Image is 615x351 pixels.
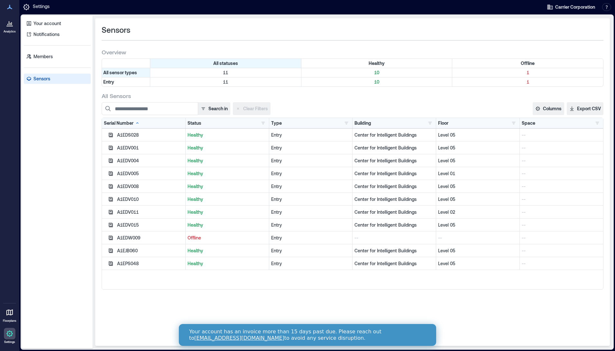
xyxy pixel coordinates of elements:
p: -- [522,170,601,177]
p: Healthy [188,222,267,228]
div: Entry [271,260,351,267]
div: A1EDV001 [117,145,183,151]
p: Level 05 [438,132,518,138]
div: Filter by Type: Entry [102,77,150,86]
div: Filter by Status: Healthy [301,59,453,68]
p: Sensors [33,76,50,82]
p: Level 02 [438,209,518,215]
button: Export CSV [567,102,603,115]
a: Members [24,51,91,62]
div: Entry [271,157,351,164]
p: -- [522,183,601,190]
p: Offline [188,235,267,241]
div: Serial Number [104,120,140,126]
div: Filter by Status: Offline [452,59,603,68]
div: Entry [271,209,351,215]
p: Level 05 [438,183,518,190]
p: Center for Intelligent Buildings [354,196,434,203]
span: Sensors [102,25,130,35]
p: Level 05 [438,248,518,254]
p: 1 [454,69,602,76]
p: Level 05 [438,145,518,151]
p: 1 [454,79,602,85]
div: Entry [271,132,351,138]
p: -- [522,145,601,151]
div: Floor [438,120,448,126]
p: 10 [303,69,451,76]
p: -- [522,209,601,215]
p: Center for Intelligent Buildings [354,183,434,190]
p: Center for Intelligent Buildings [354,157,434,164]
div: A1EPS048 [117,260,183,267]
p: Floorplans [3,319,16,323]
div: Entry [271,235,351,241]
div: Entry [271,170,351,177]
p: Level 05 [438,222,518,228]
p: 10 [303,79,451,85]
p: 11 [151,79,300,85]
button: Columns [533,102,564,115]
div: Entry [271,183,351,190]
a: Sensors [24,74,91,84]
p: -- [438,235,518,241]
div: All statuses [150,59,301,68]
div: A1EDV005 [117,170,183,177]
p: Healthy [188,145,267,151]
div: All sensor types [102,68,150,77]
p: Healthy [188,196,267,203]
span: Overview [102,48,126,56]
p: Level 05 [438,196,518,203]
p: Center for Intelligent Buildings [354,260,434,267]
div: Space [522,120,535,126]
p: Healthy [188,248,267,254]
p: -- [522,222,601,228]
div: Entry [271,248,351,254]
p: Center for Intelligent Buildings [354,209,434,215]
button: Search in [198,102,230,115]
p: Center for Intelligent Buildings [354,145,434,151]
p: -- [522,235,601,241]
div: A1EDV011 [117,209,183,215]
a: Notifications [24,29,91,40]
div: A1EDW009 [117,235,183,241]
p: Notifications [33,31,60,38]
div: Entry [271,145,351,151]
p: Level 05 [438,157,518,164]
p: Level 05 [438,260,518,267]
p: Center for Intelligent Buildings [354,132,434,138]
p: Center for Intelligent Buildings [354,170,434,177]
p: Center for Intelligent Buildings [354,222,434,228]
p: -- [522,260,601,267]
div: Filter by Type: Entry & Status: Offline [452,77,603,86]
p: Healthy [188,157,267,164]
a: Your account [24,18,91,29]
p: -- [522,196,601,203]
button: Clear Filters [233,102,271,115]
p: -- [522,132,601,138]
p: Settings [33,3,50,11]
p: -- [522,157,601,164]
p: Healthy [188,170,267,177]
p: Your account [33,20,61,27]
div: A1EDV008 [117,183,183,190]
p: 11 [151,69,300,76]
div: Filter by Type: Entry & Status: Healthy [301,77,453,86]
a: Analytics [2,15,18,35]
p: Healthy [188,209,267,215]
p: Analytics [4,30,16,33]
div: A1EJB060 [117,248,183,254]
span: Carrier Corporation [555,4,595,10]
span: All Sensors [102,92,131,100]
div: Entry [271,196,351,203]
div: Status [188,120,201,126]
p: Healthy [188,260,267,267]
iframe: Intercom live chat banner [179,324,436,346]
p: -- [522,248,601,254]
div: Entry [271,222,351,228]
div: A1EDV004 [117,157,183,164]
p: Settings [4,340,15,344]
button: Carrier Corporation [545,2,597,12]
p: Center for Intelligent Buildings [354,248,434,254]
